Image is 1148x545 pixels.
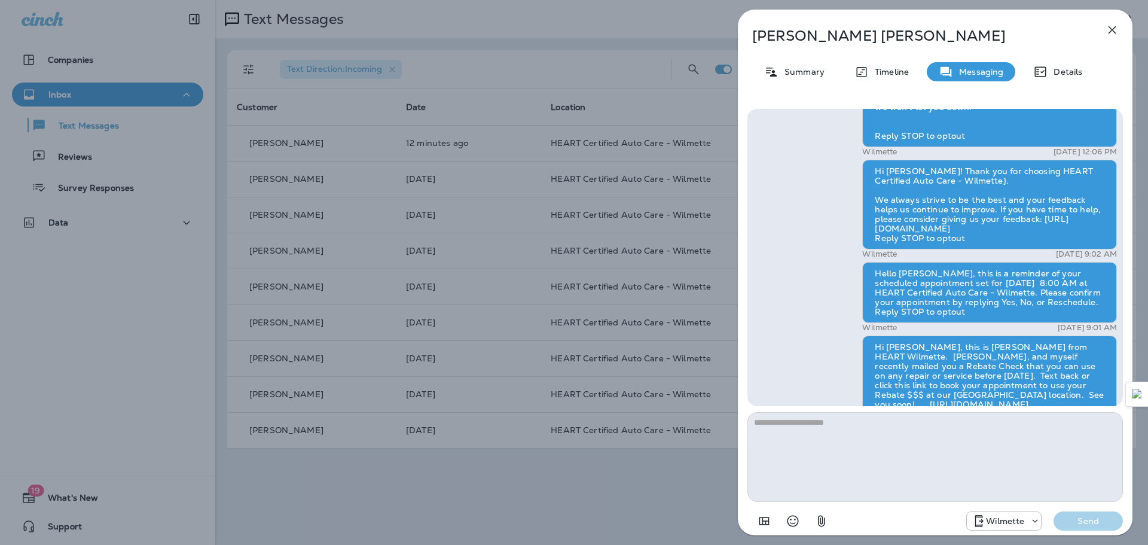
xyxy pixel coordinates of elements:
p: Wilmette [862,147,897,157]
p: Messaging [953,67,1003,77]
p: Wilmette [986,516,1024,526]
p: [DATE] 9:02 AM [1056,249,1117,259]
p: [DATE] 12:06 PM [1054,147,1117,157]
button: Select an emoji [781,509,805,533]
p: [PERSON_NAME] [PERSON_NAME] [752,28,1079,44]
div: Hi [PERSON_NAME]! Thank you for choosing HEART Certified Auto Care - Wilmette}. We always strive ... [862,160,1117,249]
p: Summary [778,67,825,77]
div: Hi [PERSON_NAME], this is [PERSON_NAME] from HEART Wilmette. [PERSON_NAME], and myself recently m... [862,336,1117,425]
p: Details [1048,67,1082,77]
p: Wilmette [862,323,897,333]
img: Detect Auto [1132,389,1143,400]
p: Timeline [869,67,909,77]
button: Add in a premade template [752,509,776,533]
p: [DATE] 9:01 AM [1058,323,1117,333]
div: Hello [PERSON_NAME], this is a reminder of your scheduled appointment set for [DATE] 8:00 AM at H... [862,262,1117,323]
div: +1 (847) 865-9557 [967,514,1041,528]
p: Wilmette [862,249,897,259]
